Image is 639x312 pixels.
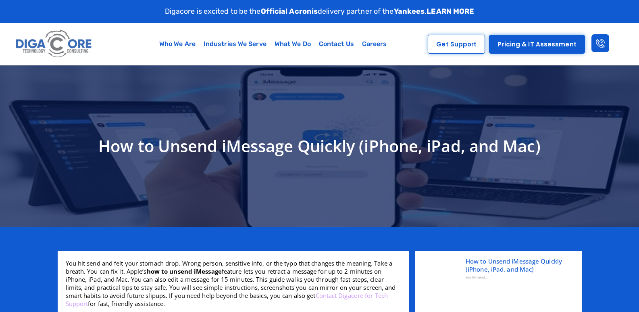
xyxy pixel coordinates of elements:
[497,41,576,47] span: Pricing & IT Assessment
[466,273,572,281] div: You hit send...
[394,7,425,16] strong: Yankees
[66,259,401,308] p: You hit send and felt your stomach drop. Wrong person, sensitive info, or the typo that changes t...
[427,7,474,16] a: LEARN MORE
[14,27,94,61] img: Digacore logo 1
[358,35,391,53] a: Careers
[66,291,388,308] a: Contact Digacore for Tech Support
[466,257,572,273] a: How to Unsend iMessage Quickly (iPhone, iPad, and Mac)
[155,35,200,53] a: Who We Are
[200,35,271,53] a: Industries We Serve
[261,7,318,16] strong: Official Acronis
[271,35,315,53] a: What We Do
[62,134,578,158] h1: How to Unsend iMessage Quickly (iPhone, iPad, and Mac)
[489,35,585,54] a: Pricing & IT Assessment
[419,255,460,295] img: how to unsend imessage
[128,35,418,53] nav: Menu
[147,267,222,275] strong: how to unsend iMessage
[165,6,475,17] p: Digacore is excited to be the delivery partner of the .
[315,35,358,53] a: Contact Us
[436,41,477,47] span: Get Support
[428,35,485,54] a: Get Support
